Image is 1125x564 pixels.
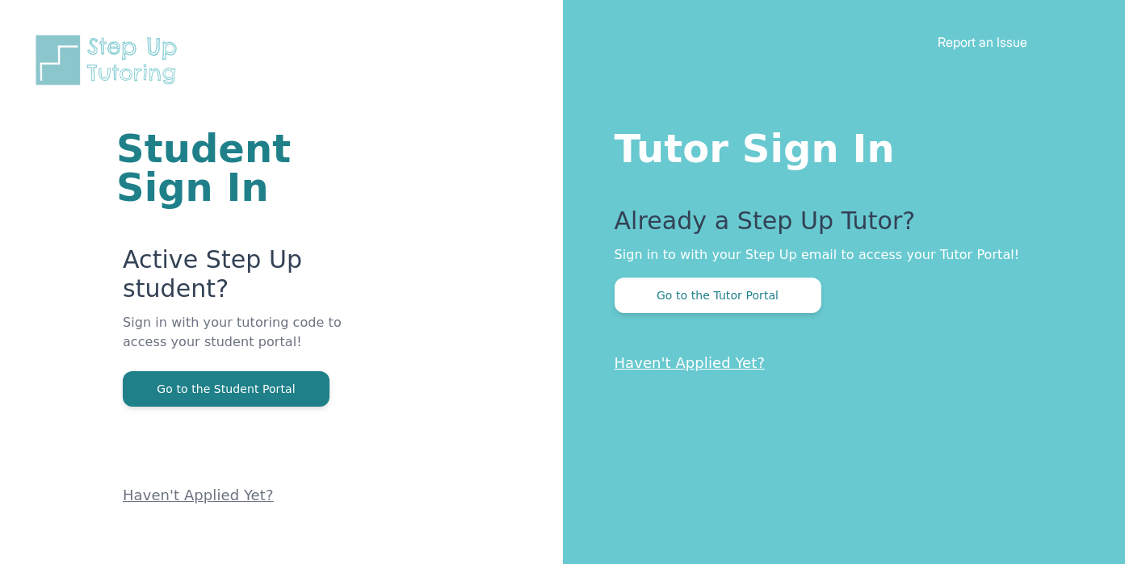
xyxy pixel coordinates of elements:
a: Go to the Tutor Portal [615,287,821,303]
button: Go to the Tutor Portal [615,278,821,313]
p: Sign in with your tutoring code to access your student portal! [123,313,369,371]
a: Go to the Student Portal [123,381,330,396]
p: Already a Step Up Tutor? [615,207,1061,245]
img: Step Up Tutoring horizontal logo [32,32,187,88]
a: Report an Issue [938,34,1027,50]
p: Sign in to with your Step Up email to access your Tutor Portal! [615,245,1061,265]
a: Haven't Applied Yet? [615,354,766,371]
h1: Tutor Sign In [615,123,1061,168]
h1: Student Sign In [116,129,369,207]
a: Haven't Applied Yet? [123,487,274,503]
button: Go to the Student Portal [123,371,330,407]
p: Active Step Up student? [123,245,369,313]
